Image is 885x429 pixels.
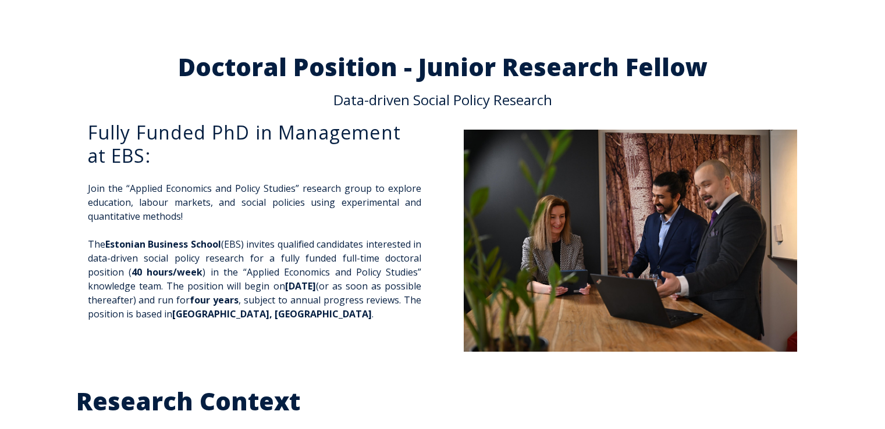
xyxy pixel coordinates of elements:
[172,308,372,320] span: [GEOGRAPHIC_DATA], [GEOGRAPHIC_DATA]
[88,121,422,167] h3: Fully Funded PhD in Management at EBS:
[76,386,809,417] h2: Research Context
[190,294,239,306] span: four years
[88,237,422,321] p: The (EBS) invites qualified candidates interested in data-driven social policy research for a ful...
[131,266,202,278] span: 40 hours/week
[285,280,316,292] span: [DATE]
[105,238,221,251] span: Estonian Business School
[76,55,809,79] h2: Doctoral Position - Junior Research Fellow
[464,130,798,352] img: DSC_0993
[76,93,809,107] p: Data-driven Social Policy Research
[88,181,422,223] p: Join the “Applied Economics and Policy Studies” research group to explore education, labour marke...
